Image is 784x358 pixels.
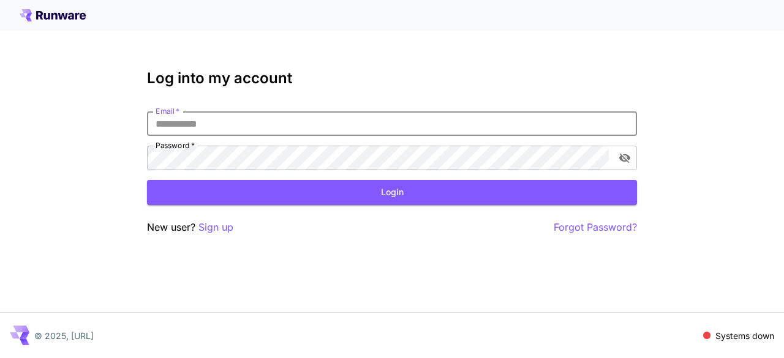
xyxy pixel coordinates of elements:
p: © 2025, [URL] [34,329,94,342]
h3: Log into my account [147,70,637,87]
p: Systems down [715,329,774,342]
label: Email [156,106,179,116]
button: Login [147,180,637,205]
button: Forgot Password? [554,220,637,235]
button: toggle password visibility [614,147,636,169]
p: New user? [147,220,233,235]
button: Sign up [198,220,233,235]
label: Password [156,140,195,151]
